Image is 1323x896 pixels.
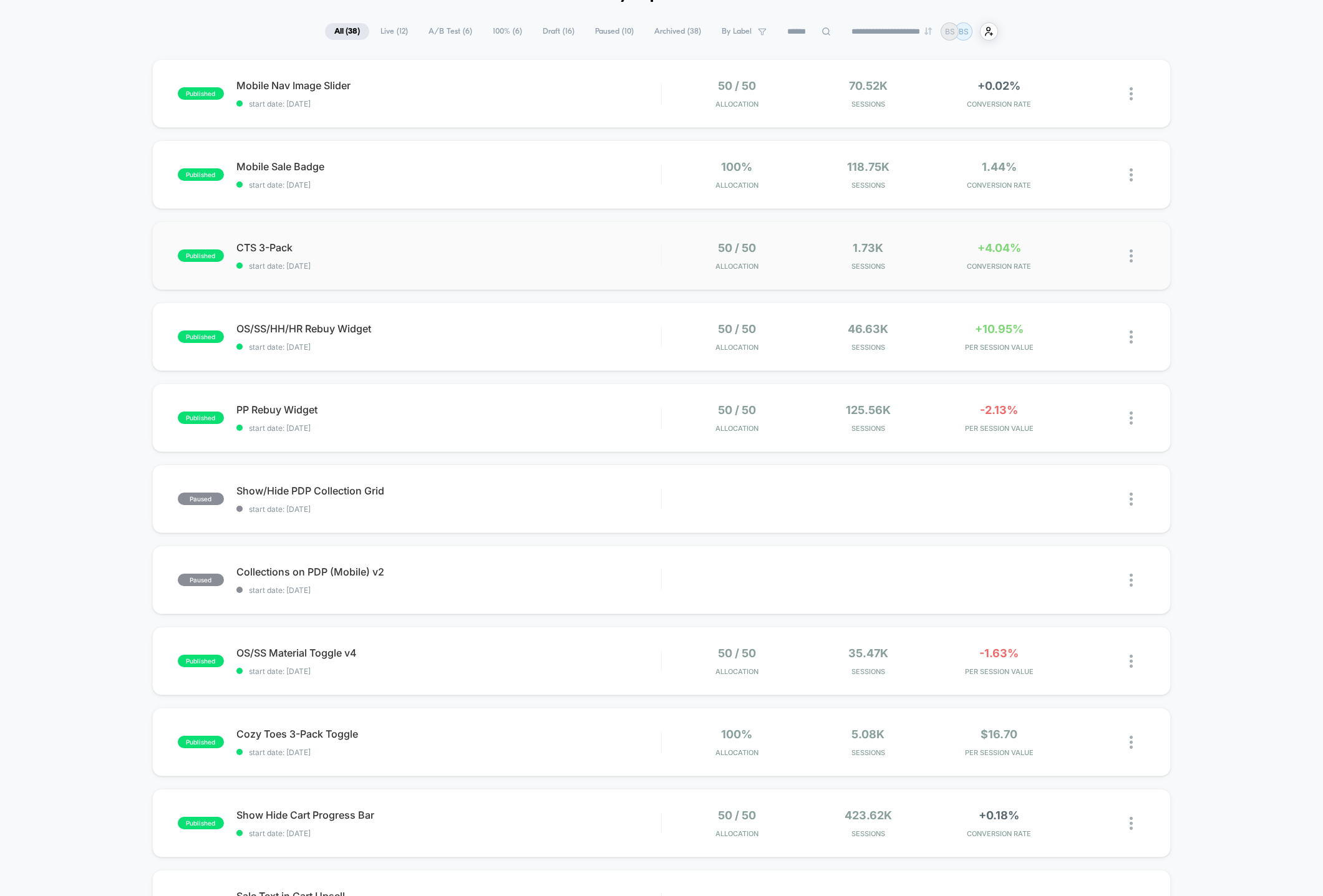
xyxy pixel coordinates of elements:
[847,160,889,173] span: 118.75k
[1130,249,1133,263] img: close
[419,23,482,40] span: A/B Test ( 6 )
[848,322,888,335] span: 46.63k
[977,79,1020,92] span: +0.02%
[924,27,932,35] img: end
[236,829,661,838] span: start date: [DATE]
[718,809,756,822] span: 50 / 50
[236,79,661,92] span: Mobile Nav Image Slider
[483,23,531,40] span: 100% ( 6 )
[236,322,661,335] span: OS/SS/HH/HR Rebuy Widget
[718,79,756,92] span: 50 / 50
[715,181,758,190] span: Allocation
[178,655,224,667] span: published
[715,262,758,271] span: Allocation
[982,160,1017,173] span: 1.44%
[1130,412,1133,425] img: close
[236,241,661,254] span: CTS 3-Pack
[236,667,661,676] span: start date: [DATE]
[1130,168,1133,181] img: close
[1130,574,1133,587] img: close
[1130,817,1133,830] img: close
[975,322,1024,335] span: +10.95%
[979,809,1019,822] span: +0.18%
[806,667,931,676] span: Sessions
[236,484,661,497] span: Show/Hide PDP Collection Grid
[959,27,969,36] p: BS
[937,748,1062,757] span: PER SESSION VALUE
[1130,655,1133,668] img: close
[236,160,661,173] span: Mobile Sale Badge
[806,424,931,433] span: Sessions
[178,412,224,424] span: published
[178,493,224,505] span: paused
[845,809,892,822] span: 423.62k
[236,99,661,108] span: start date: [DATE]
[806,748,931,757] span: Sessions
[325,23,369,40] span: All ( 38 )
[977,241,1021,254] span: +4.04%
[715,667,758,676] span: Allocation
[849,79,888,92] span: 70.52k
[937,181,1062,190] span: CONVERSION RATE
[806,829,931,838] span: Sessions
[718,403,756,417] span: 50 / 50
[645,23,710,40] span: Archived ( 38 )
[1130,330,1133,344] img: close
[718,647,756,660] span: 50 / 50
[979,647,1019,660] span: -1.63%
[178,168,224,181] span: published
[533,23,584,40] span: Draft ( 16 )
[851,728,884,741] span: 5.08k
[236,342,661,352] span: start date: [DATE]
[721,728,752,741] span: 100%
[937,100,1062,108] span: CONVERSION RATE
[178,249,224,262] span: published
[236,504,661,514] span: start date: [DATE]
[236,748,661,757] span: start date: [DATE]
[937,829,1062,838] span: CONVERSION RATE
[178,736,224,748] span: published
[806,262,931,271] span: Sessions
[937,424,1062,433] span: PER SESSION VALUE
[721,160,752,173] span: 100%
[715,748,758,757] span: Allocation
[178,330,224,343] span: published
[937,667,1062,676] span: PER SESSION VALUE
[178,574,224,586] span: paused
[236,261,661,271] span: start date: [DATE]
[715,100,758,108] span: Allocation
[806,181,931,190] span: Sessions
[848,647,888,660] span: 35.47k
[937,343,1062,352] span: PER SESSION VALUE
[806,343,931,352] span: Sessions
[715,829,758,838] span: Allocation
[586,23,643,40] span: Paused ( 10 )
[722,27,752,36] span: By Label
[1130,736,1133,749] img: close
[853,241,883,254] span: 1.73k
[715,343,758,352] span: Allocation
[1130,87,1133,100] img: close
[236,566,661,578] span: Collections on PDP (Mobile) v2
[937,262,1062,271] span: CONVERSION RATE
[846,403,891,417] span: 125.56k
[236,403,661,416] span: PP Rebuy Widget
[178,87,224,100] span: published
[236,180,661,190] span: start date: [DATE]
[980,403,1018,417] span: -2.13%
[236,585,661,595] span: start date: [DATE]
[806,100,931,108] span: Sessions
[178,817,224,829] span: published
[1130,493,1133,506] img: close
[236,809,661,821] span: Show Hide Cart Progress Bar
[718,322,756,335] span: 50 / 50
[718,241,756,254] span: 50 / 50
[236,728,661,740] span: Cozy Toes 3-Pack Toggle
[236,423,661,433] span: start date: [DATE]
[371,23,417,40] span: Live ( 12 )
[981,728,1017,741] span: $16.70
[236,647,661,659] span: OS/SS Material Toggle v4
[715,424,758,433] span: Allocation
[945,27,955,36] p: BS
